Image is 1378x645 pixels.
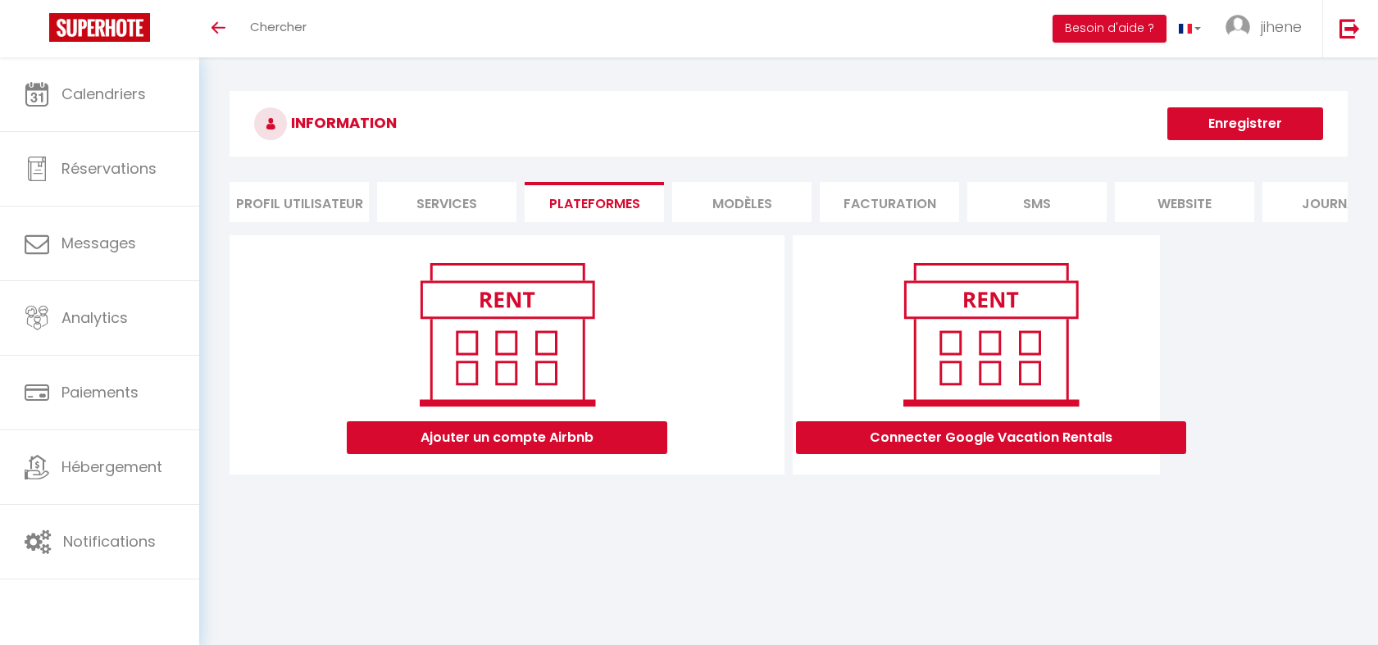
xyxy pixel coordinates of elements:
li: Profil Utilisateur [230,182,369,222]
span: Analytics [61,307,128,328]
span: Réservations [61,158,157,179]
li: Plateformes [525,182,664,222]
img: logout [1339,18,1360,39]
img: ... [1226,15,1250,39]
span: Chercher [250,18,307,35]
button: Enregistrer [1167,107,1323,140]
li: MODÈLES [672,182,812,222]
button: Ajouter un compte Airbnb [347,421,667,454]
h3: INFORMATION [230,91,1348,157]
li: website [1115,182,1254,222]
span: Notifications [63,531,156,552]
span: Hébergement [61,456,162,477]
span: Paiements [61,382,139,402]
button: Connecter Google Vacation Rentals [796,421,1186,454]
img: rent.png [402,256,612,413]
li: Facturation [820,182,959,222]
img: rent.png [886,256,1095,413]
span: Messages [61,233,136,253]
li: Services [377,182,516,222]
span: jihene [1261,16,1302,37]
li: SMS [967,182,1107,222]
span: Calendriers [61,84,146,104]
button: Besoin d'aide ? [1053,15,1167,43]
img: Super Booking [49,13,150,42]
